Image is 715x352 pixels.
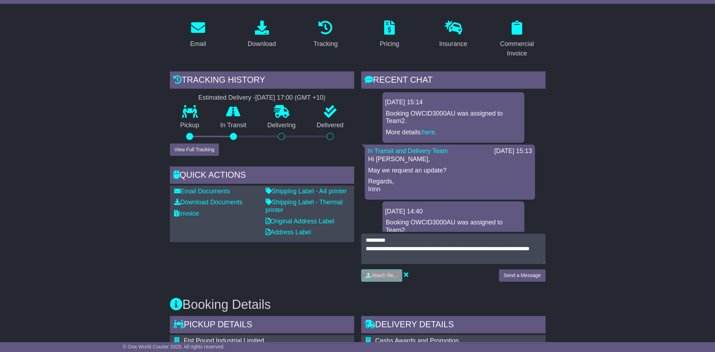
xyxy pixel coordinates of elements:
[174,188,230,195] a: Email Documents
[386,129,521,136] p: More details: .
[248,39,276,49] div: Download
[309,18,342,51] a: Tracking
[170,122,210,129] p: Pickup
[170,316,354,335] div: Pickup Details
[494,147,532,155] div: [DATE] 15:13
[368,178,531,193] p: Regards, Irinn
[123,344,225,350] span: © One World Courier 2025. All rights reserved.
[255,94,326,102] div: [DATE] 17:00 (GMT +10)
[266,188,347,195] a: Shipping Label - A4 printer
[380,39,399,49] div: Pricing
[257,122,306,129] p: Delivering
[385,99,522,106] div: [DATE] 15:14
[439,39,467,49] div: Insurance
[170,298,546,312] h3: Booking Details
[306,122,354,129] p: Delivered
[210,122,257,129] p: In Transit
[361,316,546,335] div: Delivery Details
[174,210,199,217] a: Invoice
[314,39,338,49] div: Tracking
[361,71,546,90] div: RECENT CHAT
[185,18,210,51] a: Email
[499,269,545,282] button: Send a Message
[375,18,404,51] a: Pricing
[190,39,206,49] div: Email
[435,18,472,51] a: Insurance
[170,143,219,156] button: View Full Tracking
[422,129,435,136] a: here
[243,18,280,51] a: Download
[174,199,243,206] a: Download Documents
[170,166,354,186] div: Quick Actions
[386,219,521,234] p: Booking OWCID3000AU was assigned to Team2.
[184,337,264,344] span: Fist Pound Industrial Limited
[266,229,311,236] a: Address Label
[170,94,354,102] div: Estimated Delivery -
[386,110,521,125] p: Booking OWCID3000AU was assigned to Team2.
[489,18,546,61] a: Commercial Invoice
[493,39,541,58] div: Commercial Invoice
[266,199,343,213] a: Shipping Label - Thermal printer
[368,167,531,175] p: May we request an update?
[375,337,459,344] span: Cashs Awards and Promotion
[368,147,448,154] a: In Transit and Delivery Team
[170,71,354,90] div: Tracking history
[385,208,522,216] div: [DATE] 14:40
[266,218,334,225] a: Original Address Label
[368,156,531,163] p: Hi [PERSON_NAME],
